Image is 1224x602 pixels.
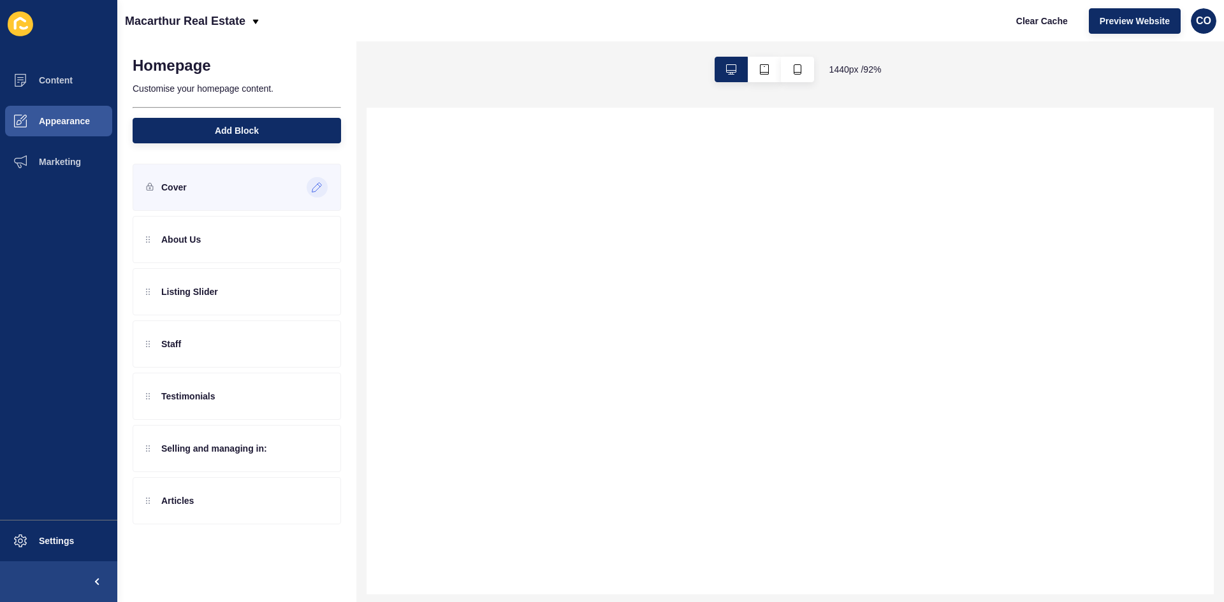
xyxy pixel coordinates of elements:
[133,118,341,143] button: Add Block
[1100,15,1170,27] span: Preview Website
[1005,8,1079,34] button: Clear Cache
[161,390,215,403] p: Testimonials
[161,338,181,350] p: Staff
[829,63,882,76] span: 1440 px / 92 %
[161,285,218,298] p: Listing Slider
[133,57,211,75] h1: Homepage
[133,75,341,103] p: Customise your homepage content.
[161,233,201,246] p: About Us
[1196,15,1211,27] span: CO
[1016,15,1068,27] span: Clear Cache
[161,181,187,194] p: Cover
[161,494,194,507] p: Articles
[161,442,267,455] p: Selling and managing in:
[215,124,259,137] span: Add Block
[125,5,245,37] p: Macarthur Real Estate
[1089,8,1181,34] button: Preview Website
